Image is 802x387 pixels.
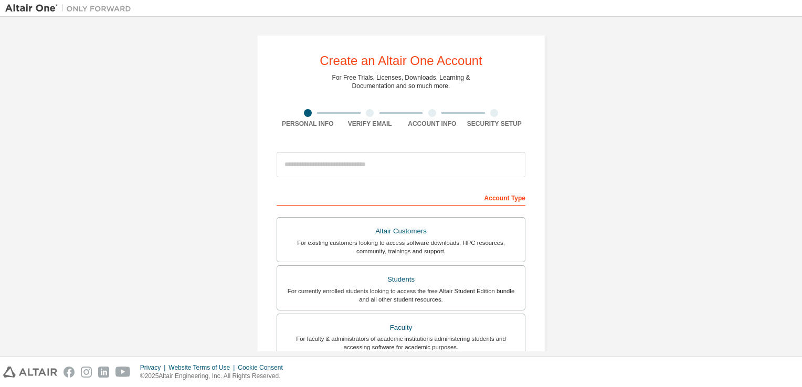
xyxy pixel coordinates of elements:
[98,367,109,378] img: linkedin.svg
[283,335,519,351] div: For faculty & administrators of academic institutions administering students and accessing softwa...
[283,287,519,304] div: For currently enrolled students looking to access the free Altair Student Edition bundle and all ...
[277,189,525,206] div: Account Type
[140,363,168,372] div: Privacy
[168,363,238,372] div: Website Terms of Use
[320,55,482,67] div: Create an Altair One Account
[339,120,402,128] div: Verify Email
[277,120,339,128] div: Personal Info
[3,367,57,378] img: altair_logo.svg
[332,73,470,90] div: For Free Trials, Licenses, Downloads, Learning & Documentation and so much more.
[81,367,92,378] img: instagram.svg
[283,239,519,255] div: For existing customers looking to access software downloads, HPC resources, community, trainings ...
[115,367,131,378] img: youtube.svg
[283,224,519,239] div: Altair Customers
[283,320,519,335] div: Faculty
[463,120,526,128] div: Security Setup
[401,120,463,128] div: Account Info
[5,3,136,14] img: Altair One
[140,372,289,381] p: © 2025 Altair Engineering, Inc. All Rights Reserved.
[283,272,519,287] div: Students
[238,363,289,372] div: Cookie Consent
[64,367,75,378] img: facebook.svg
